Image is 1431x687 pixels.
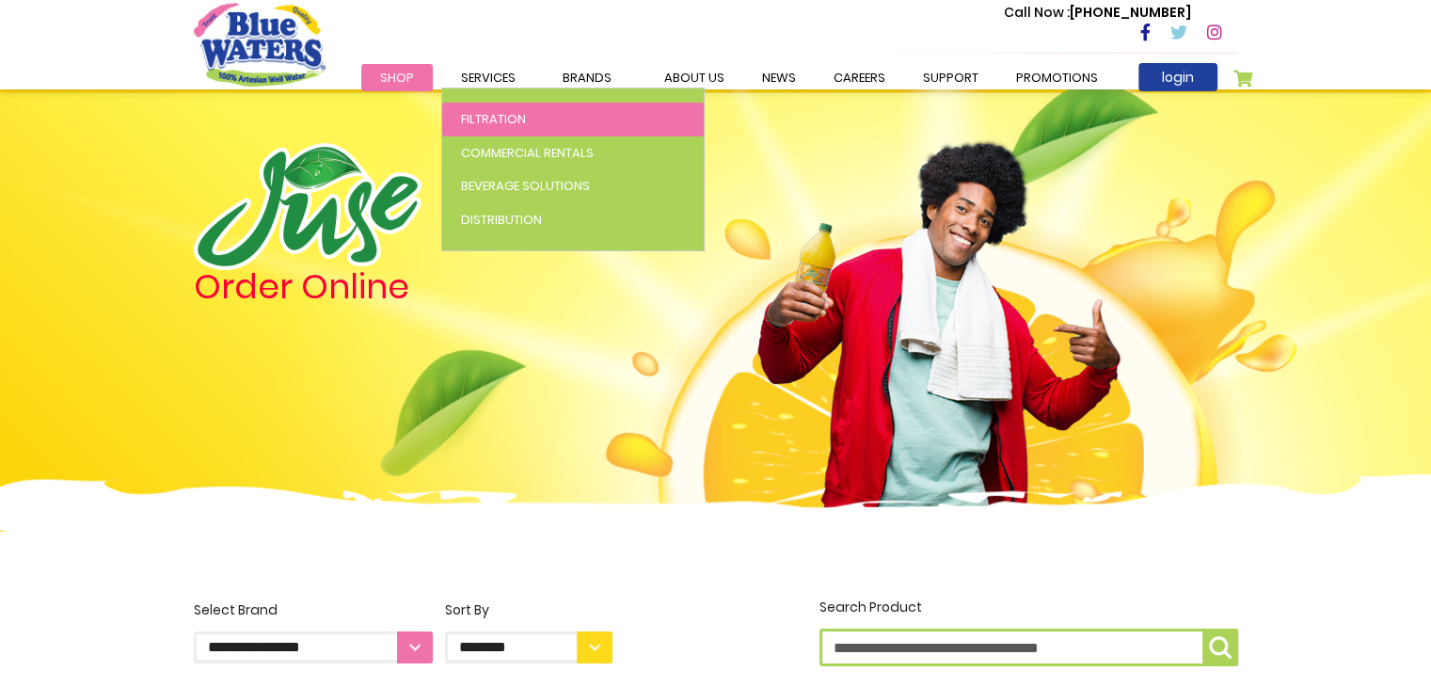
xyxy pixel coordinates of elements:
[1004,3,1070,22] span: Call Now :
[445,600,612,620] div: Sort By
[743,64,815,91] a: News
[194,631,433,663] select: Select Brand
[1004,3,1191,23] p: [PHONE_NUMBER]
[1202,629,1238,666] button: Search Product
[1138,63,1217,91] a: login
[563,69,612,87] span: Brands
[194,143,421,270] img: logo
[815,64,904,91] a: careers
[461,144,594,162] span: Commercial Rentals
[445,631,612,663] select: Sort By
[645,64,743,91] a: about us
[819,598,1238,666] label: Search Product
[461,211,542,229] span: Distribution
[819,629,1238,666] input: Search Product
[755,108,1122,511] img: man.png
[997,64,1117,91] a: Promotions
[904,64,997,91] a: support
[461,177,590,195] span: Beverage Solutions
[461,69,516,87] span: Services
[380,69,414,87] span: Shop
[194,270,612,304] h4: Order Online
[194,600,433,663] label: Select Brand
[461,110,526,128] span: Filtration
[1209,636,1232,659] img: search-icon.png
[194,3,326,86] a: store logo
